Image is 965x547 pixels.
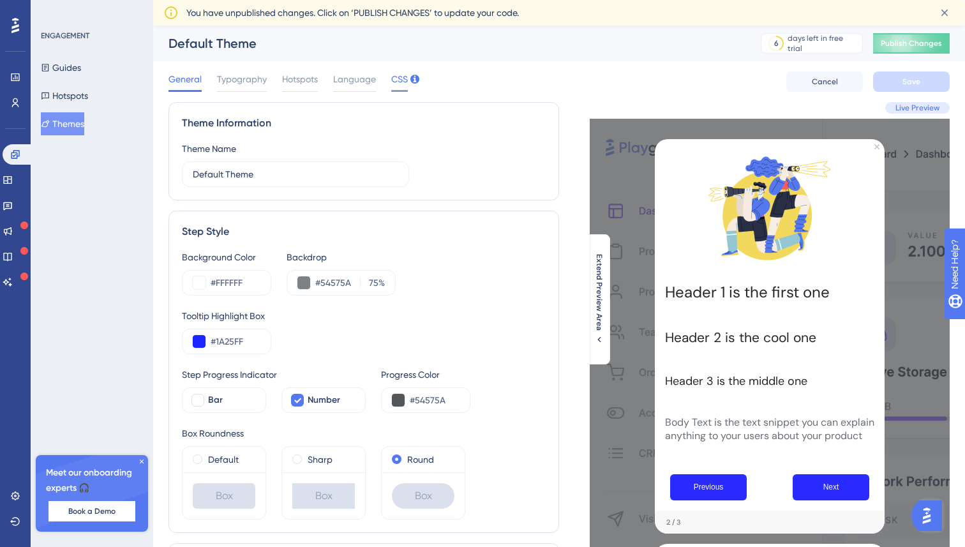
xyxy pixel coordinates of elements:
[786,71,863,92] button: Cancel
[788,33,858,54] div: days left in free trial
[41,112,84,135] button: Themes
[168,71,202,87] span: General
[874,144,879,149] div: Close Preview
[292,483,355,509] div: Box
[217,71,267,87] span: Typography
[168,34,729,52] div: Default Theme
[193,483,255,509] div: Box
[186,5,519,20] span: You have unpublished changes. Click on ‘PUBLISH CHANGES’ to update your code.
[364,275,378,290] input: %
[665,373,874,389] h3: Header 3 is the middle one
[360,275,385,290] label: %
[41,56,81,79] button: Guides
[182,308,546,324] div: Tooltip Highlight Box
[193,167,398,181] input: Theme Name
[49,501,135,521] button: Book a Demo
[182,250,271,265] div: Background Color
[902,77,920,87] span: Save
[661,517,681,527] div: Step 2 of 3
[895,103,939,113] span: Live Preview
[30,3,80,19] span: Need Help?
[594,254,604,331] span: Extend Preview Area
[665,416,874,442] p: Body Text is the text snippet you can explain anything to your users about your product
[182,116,546,131] div: Theme Information
[381,367,470,382] div: Progress Color
[333,71,376,87] span: Language
[665,329,874,347] h2: Header 2 is the cool one
[774,38,779,49] div: 6
[182,224,546,239] div: Step Style
[68,506,116,516] span: Book a Demo
[41,31,89,41] div: ENGAGEMENT
[407,452,434,467] label: Round
[873,71,950,92] button: Save
[46,465,138,496] span: Meet our onboarding experts 🎧
[812,77,838,87] span: Cancel
[208,452,239,467] label: Default
[665,282,874,302] h1: Header 1 is the first one
[589,254,610,345] button: Extend Preview Area
[793,474,869,500] button: Next
[911,497,950,535] iframe: UserGuiding AI Assistant Launcher
[881,38,942,49] span: Publish Changes
[391,71,408,87] span: CSS
[308,452,333,467] label: Sharp
[41,84,88,107] button: Hotspots
[655,511,885,534] div: Footer
[182,141,236,156] div: Theme Name
[392,483,454,509] div: Box
[308,393,340,408] span: Number
[182,367,366,382] div: Step Progress Indicator
[287,250,396,265] div: Backdrop
[182,426,546,441] div: Box Roundness
[706,144,834,272] img: Modal Media
[208,393,223,408] span: Bar
[873,33,950,54] button: Publish Changes
[670,474,747,500] button: Previous
[282,71,318,87] span: Hotspots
